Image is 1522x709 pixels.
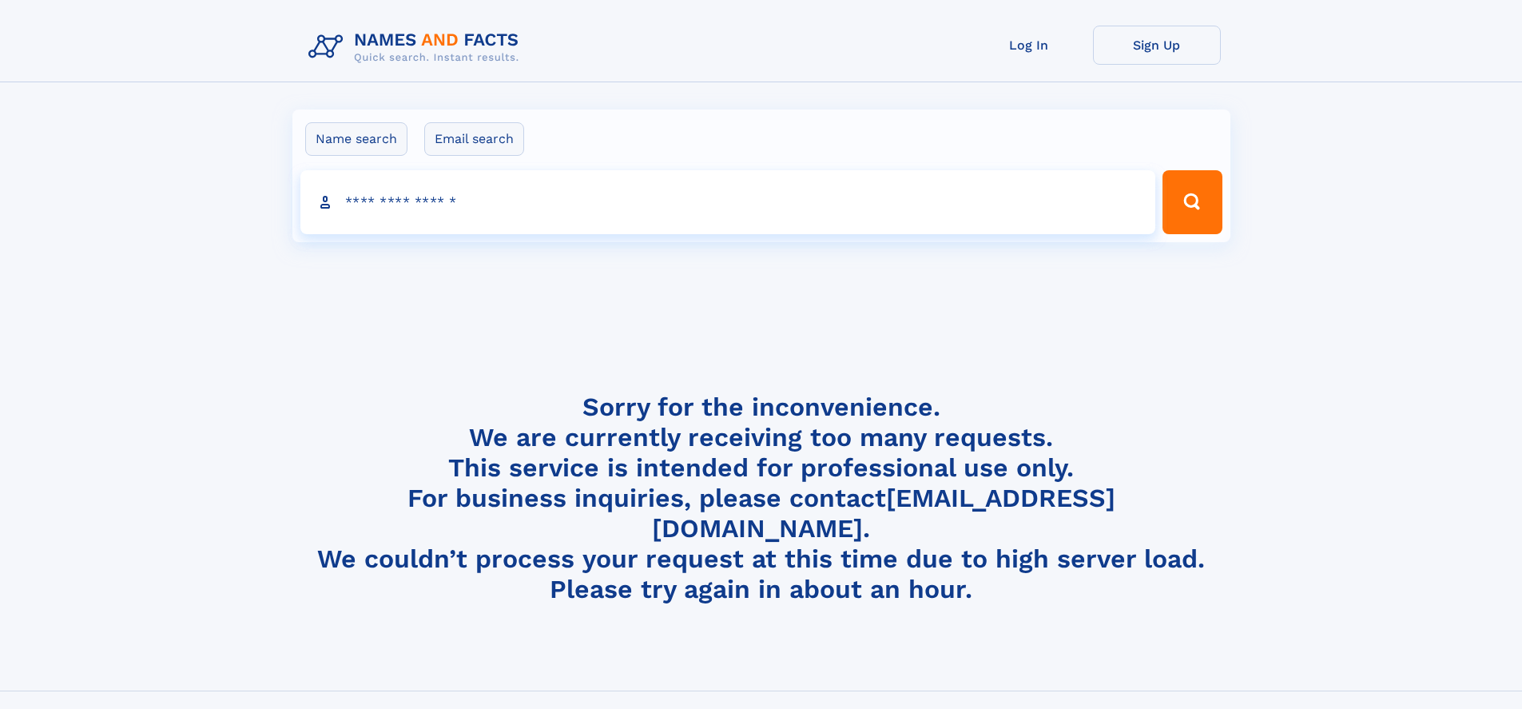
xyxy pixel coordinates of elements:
[652,483,1115,544] a: [EMAIL_ADDRESS][DOMAIN_NAME]
[302,392,1221,605] h4: Sorry for the inconvenience. We are currently receiving too many requests. This service is intend...
[1093,26,1221,65] a: Sign Up
[1162,170,1222,234] button: Search Button
[305,122,407,156] label: Name search
[300,170,1156,234] input: search input
[424,122,524,156] label: Email search
[302,26,532,69] img: Logo Names and Facts
[965,26,1093,65] a: Log In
